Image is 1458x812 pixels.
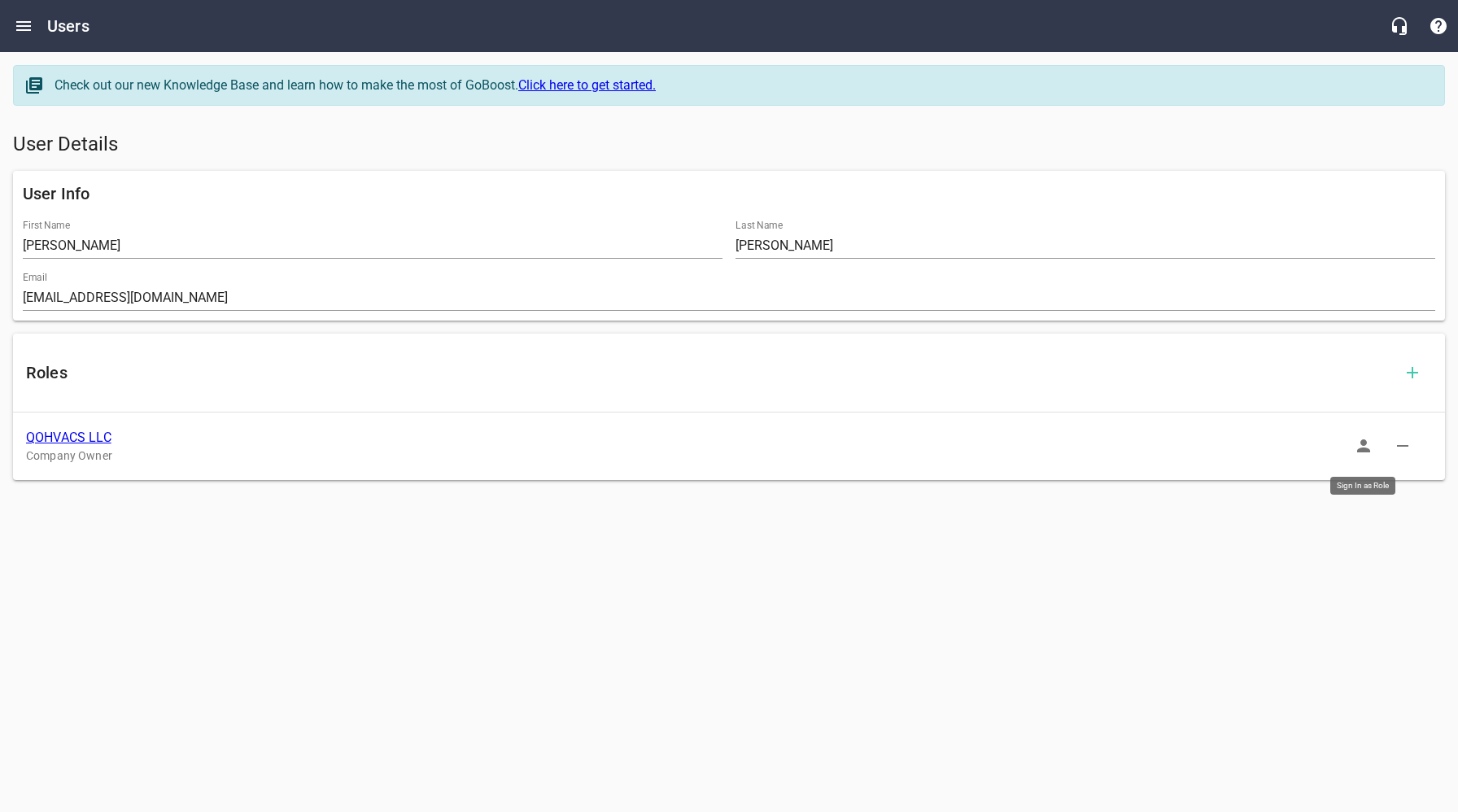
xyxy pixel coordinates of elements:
[1419,7,1458,46] button: Support Portal
[26,447,1406,465] p: Company Owner
[13,132,1445,158] h5: User Details
[23,273,47,282] label: Email
[1380,7,1419,46] button: Live Chat
[736,220,783,230] label: Last Name
[26,430,111,445] a: QOHVACS LLC
[23,181,1435,207] h6: User Info
[23,220,70,230] label: First Name
[26,360,1393,386] h6: Roles
[1393,353,1432,392] button: Add Role
[4,7,43,46] button: Open drawer
[47,13,89,39] h6: Users
[55,76,1428,95] div: Check out our new Knowledge Base and learn how to make the most of GoBoost.
[518,77,656,93] a: Click here to get started.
